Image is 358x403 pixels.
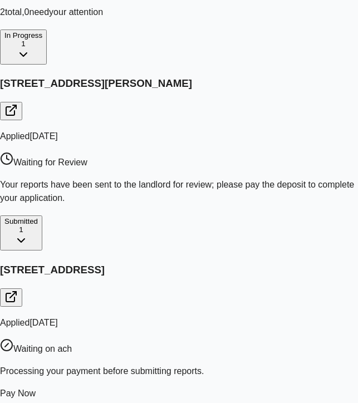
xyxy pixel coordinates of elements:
span: Waiting on ach [13,344,72,353]
span: Submitted [4,217,38,225]
div: 1 [4,225,38,234]
span: In Progress [4,31,42,40]
div: 1 [4,40,42,48]
span: Waiting for Review [13,158,87,167]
